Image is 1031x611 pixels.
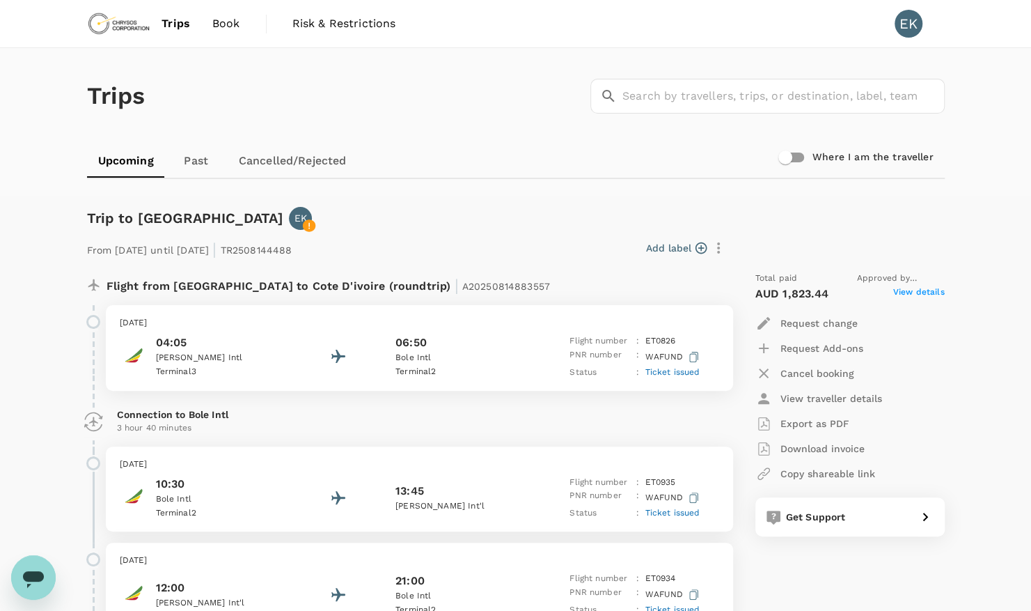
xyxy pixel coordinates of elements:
span: Book [212,15,240,32]
p: [DATE] [120,316,719,330]
p: [DATE] [120,554,719,568]
p: [DATE] [120,458,719,472]
p: Bole Intl [395,351,521,365]
button: Download invoice [755,436,865,461]
span: View details [893,286,945,302]
div: EK [895,10,922,38]
span: Total paid [755,272,798,286]
p: Bole Intl [156,493,281,506]
p: : [636,506,639,520]
p: Status [569,506,631,520]
p: 04:05 [156,334,281,351]
span: | [454,276,458,295]
p: From [DATE] until [DATE] TR2508144488 [87,235,292,261]
h6: Where I am the traveller [812,150,934,165]
span: Trips [162,15,190,32]
span: Risk & Restrictions [292,15,396,32]
p: Terminal 2 [395,365,521,379]
span: A20250814883557 [462,281,550,292]
p: Status [569,366,631,380]
button: Export as PDF [755,411,849,436]
img: Ethiopian Airlines [120,341,148,369]
p: EK [294,211,307,225]
button: Request Add-ons [755,336,863,361]
button: Copy shareable link [755,461,875,486]
iframe: Button to launch messaging window [11,555,56,600]
p: Flight number [569,476,631,490]
img: Ethiopian Airlines [120,579,148,607]
span: Get Support [786,511,846,523]
span: | [212,240,217,259]
p: 21:00 [395,573,425,589]
p: Copy shareable link [780,467,875,481]
p: Cancel booking [780,366,854,380]
p: 12:00 [156,580,281,596]
a: Past [165,144,228,178]
p: PNR number [569,586,631,603]
p: 10:30 [156,476,281,493]
p: : [636,366,639,380]
input: Search by travellers, trips, or destination, label, team [622,79,945,114]
p: : [636,489,639,506]
button: View traveller details [755,386,882,411]
button: Request change [755,311,858,336]
p: : [636,586,639,603]
a: Cancelled/Rejected [228,144,358,178]
p: ET 0826 [645,334,675,348]
p: [PERSON_NAME] Int'l [156,596,281,610]
p: Connection to Bole Intl [117,408,722,421]
p: AUD 1,823.44 [755,286,829,302]
p: 3 hour 40 minutes [117,421,722,435]
p: : [636,572,639,586]
p: Flight number [569,334,631,348]
p: 06:50 [395,334,427,351]
p: View traveller details [780,392,882,405]
p: Flight from [GEOGRAPHIC_DATA] to Cote D'ivoire (roundtrip) [107,272,550,297]
h1: Trips [87,48,145,144]
p: WAFUND [645,586,702,603]
p: PNR number [569,348,631,366]
button: Cancel booking [755,361,854,386]
p: WAFUND [645,348,702,366]
p: ET 0935 [645,476,675,490]
p: Flight number [569,572,631,586]
p: Request change [780,316,858,330]
p: [PERSON_NAME] Int'l [395,500,521,513]
h6: Trip to [GEOGRAPHIC_DATA] [87,207,284,229]
span: Ticket issued [645,508,700,518]
p: Download invoice [780,442,865,456]
p: : [636,348,639,366]
p: WAFUND [645,489,702,506]
p: 13:45 [395,483,424,500]
p: : [636,334,639,348]
a: Upcoming [87,144,165,178]
button: Add label [646,241,707,255]
p: Export as PDF [780,417,849,431]
p: Terminal 3 [156,365,281,379]
p: Request Add-ons [780,341,863,355]
p: : [636,476,639,490]
p: Terminal 2 [156,506,281,520]
span: Approved by [857,272,945,286]
span: Ticket issued [645,367,700,377]
p: [PERSON_NAME] Intl [156,351,281,365]
img: Chrysos Corporation [87,8,151,39]
p: PNR number [569,489,631,506]
p: Bole Intl [395,589,521,603]
img: Ethiopian Airlines [120,482,148,510]
p: ET 0934 [645,572,675,586]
